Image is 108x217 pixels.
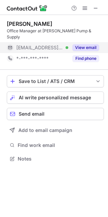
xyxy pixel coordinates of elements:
[7,20,52,27] div: [PERSON_NAME]
[19,79,92,84] div: Save to List / ATS / CRM
[18,156,101,162] span: Notes
[7,75,104,87] button: save-profile-one-click
[19,111,44,117] span: Send email
[19,95,91,100] span: AI write personalized message
[7,91,104,104] button: AI write personalized message
[72,44,99,51] button: Reveal Button
[7,108,104,120] button: Send email
[72,55,99,62] button: Reveal Button
[7,28,104,40] div: Office Manager at [PERSON_NAME] Pump & Supply
[7,124,104,136] button: Add to email campaign
[18,128,72,133] span: Add to email campaign
[18,142,101,148] span: Find work email
[7,154,104,164] button: Notes
[7,140,104,150] button: Find work email
[7,4,48,12] img: ContactOut v5.3.10
[16,45,63,51] span: [EMAIL_ADDRESS][DOMAIN_NAME]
